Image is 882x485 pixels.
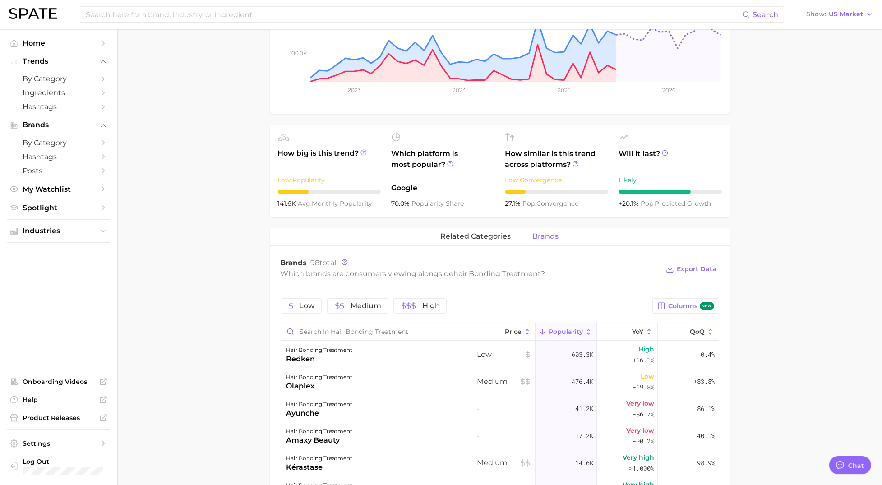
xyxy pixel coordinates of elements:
tspan: 2025 [558,87,571,93]
span: - [477,403,531,414]
div: Low Convergence [505,175,608,185]
div: Low Popularity [278,175,381,185]
div: Which brands are consumers viewing alongside ? [281,268,660,280]
abbr: popularity index [641,199,655,208]
button: hair bonding treatmentayunche-41.2kVery low-86.7%-86.1% [281,395,719,422]
div: ayunche [286,408,353,419]
span: High [422,302,440,309]
button: Brands [7,118,110,132]
span: How big is this trend? [278,148,381,170]
a: Hashtags [7,150,110,164]
tspan: 2023 [347,87,360,93]
a: Ingredients [7,86,110,100]
span: Medium [477,457,531,468]
span: by Category [23,74,95,83]
span: My Watchlist [23,185,95,194]
span: by Category [23,139,95,147]
span: Very low [626,398,654,409]
span: Product Releases [23,414,95,422]
span: Search [753,10,778,19]
span: 603.3k [572,349,593,360]
a: Hashtags [7,100,110,114]
span: Log Out [23,457,103,466]
span: Settings [23,439,95,448]
input: Search in hair bonding treatment [281,323,473,340]
a: Settings [7,437,110,450]
span: Hashtags [23,152,95,161]
span: -98.9% [694,457,716,468]
span: new [700,302,714,310]
span: hair bonding treatment [454,269,541,278]
div: 3 / 10 [278,190,381,194]
span: Spotlight [23,203,95,212]
a: Log out. Currently logged in with e-mail mcelwee.l@pg.com. [7,455,110,478]
img: SPATE [9,8,57,19]
button: Price [473,323,536,341]
span: 141.6k [278,199,298,208]
div: amaxy beauty [286,435,353,446]
span: Which platform is most popular? [392,148,494,178]
a: Onboarding Videos [7,375,110,388]
span: 41.2k [575,403,593,414]
span: -90.2% [633,436,654,447]
a: by Category [7,72,110,86]
div: olaplex [286,381,353,392]
button: hair bonding treatmentamaxy beauty-17.2kVery low-90.2%-40.1% [281,422,719,449]
button: ShowUS Market [804,9,875,20]
span: High [638,344,654,355]
tspan: 2024 [452,87,466,93]
abbr: popularity index [523,199,537,208]
span: 17.2k [575,430,593,441]
span: 70.0% [392,199,412,208]
button: Industries [7,224,110,238]
span: popularity share [412,199,464,208]
span: Trends [23,57,95,65]
a: Product Releases [7,411,110,425]
div: kérastase [286,462,353,473]
span: +83.8% [694,376,716,387]
a: Spotlight [7,201,110,215]
a: Posts [7,164,110,178]
input: Search here for a brand, industry, or ingredient [85,7,743,22]
div: 2 / 10 [505,190,608,194]
button: Columnsnew [652,298,719,314]
span: -86.7% [633,409,654,420]
span: Low [641,371,654,382]
span: total [311,259,337,267]
span: 476.4k [572,376,593,387]
span: 27.1% [505,199,523,208]
span: -86.1% [694,403,716,414]
span: +20.1% [619,199,641,208]
span: Medium [477,376,531,387]
span: Price [505,328,522,335]
button: QoQ [658,323,719,341]
span: monthly popularity [298,199,373,208]
span: Low [477,349,531,360]
span: QoQ [690,328,705,335]
span: +16.1% [633,355,654,365]
span: brands [533,232,559,240]
button: hair bonding treatmentredkenLow603.3kHigh+16.1%-0.4% [281,341,719,368]
div: redken [286,354,353,365]
div: Likely [619,175,722,185]
tspan: 2026 [662,87,675,93]
span: Export Data [677,265,717,273]
span: Show [806,12,826,17]
span: YoY [632,328,643,335]
div: hair bonding treatment [286,345,353,356]
div: 7 / 10 [619,190,722,194]
span: -0.4% [697,349,716,360]
span: convergence [523,199,579,208]
span: US Market [829,12,863,17]
span: Posts [23,166,95,175]
button: YoY [597,323,658,341]
span: 98 [311,259,320,267]
a: by Category [7,136,110,150]
button: Popularity [536,323,597,341]
span: related categories [441,232,511,240]
span: predicted growth [641,199,711,208]
div: hair bonding treatment [286,372,353,383]
a: Help [7,393,110,406]
button: Export Data [664,263,719,276]
abbr: average [298,199,312,208]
